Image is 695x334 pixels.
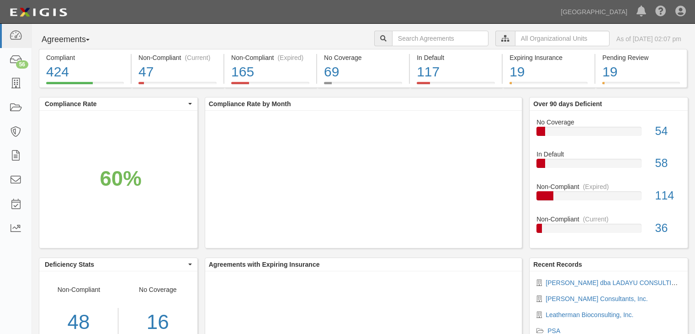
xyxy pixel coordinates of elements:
div: Non-Compliant [530,215,688,224]
a: No Coverage54 [536,118,681,150]
div: 54 [648,123,688,140]
a: [PERSON_NAME] Consultants, Inc. [546,295,647,302]
button: Deficiency Stats [39,258,197,271]
button: Compliance Rate [39,97,197,110]
b: Compliance Rate by Month [209,100,291,108]
div: As of [DATE] 02:07 pm [616,34,681,43]
a: In Default58 [536,150,681,182]
img: logo-5460c22ac91f19d4615b14bd174203de0afe785f0fc80cf4dbbc73dc1793850b.png [7,4,70,21]
div: In Default [417,53,495,62]
div: 117 [417,62,495,82]
span: Compliance Rate [45,99,186,108]
input: Search Agreements [392,31,488,46]
a: Leatherman Bioconsulting, Inc. [546,311,633,318]
div: 424 [46,62,124,82]
div: 19 [509,62,588,82]
div: 56 [16,60,28,69]
div: (Expired) [583,182,609,191]
div: Compliant [46,53,124,62]
a: Compliant424 [39,82,131,89]
div: (Expired) [277,53,303,62]
div: Pending Review [602,53,680,62]
div: 47 [138,62,217,82]
a: In Default117 [410,82,502,89]
a: [GEOGRAPHIC_DATA] [556,3,632,21]
b: Agreements with Expiring Insurance [209,261,320,268]
div: No Coverage [530,118,688,127]
div: In Default [530,150,688,159]
div: Non-Compliant (Expired) [231,53,309,62]
div: 19 [602,62,680,82]
a: No Coverage69 [317,82,409,89]
a: Non-Compliant(Current)36 [536,215,681,240]
div: Expiring Insurance [509,53,588,62]
div: No Coverage [324,53,402,62]
i: Help Center - Complianz [655,6,666,17]
div: 114 [648,188,688,204]
div: 69 [324,62,402,82]
a: Expiring Insurance19 [503,82,594,89]
a: Non-Compliant(Current)47 [132,82,223,89]
div: (Current) [583,215,609,224]
button: Agreements [39,31,107,49]
a: Non-Compliant(Expired)165 [224,82,316,89]
div: Non-Compliant [530,182,688,191]
input: All Organizational Units [515,31,610,46]
div: 58 [648,155,688,172]
b: Over 90 days Deficient [533,100,602,108]
div: 165 [231,62,309,82]
a: Non-Compliant(Expired)114 [536,182,681,215]
div: (Current) [185,53,210,62]
div: 36 [648,220,688,237]
span: Deficiency Stats [45,260,186,269]
a: Pending Review19 [595,82,687,89]
div: Non-Compliant (Current) [138,53,217,62]
div: 60% [100,164,141,194]
b: Recent Records [533,261,582,268]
